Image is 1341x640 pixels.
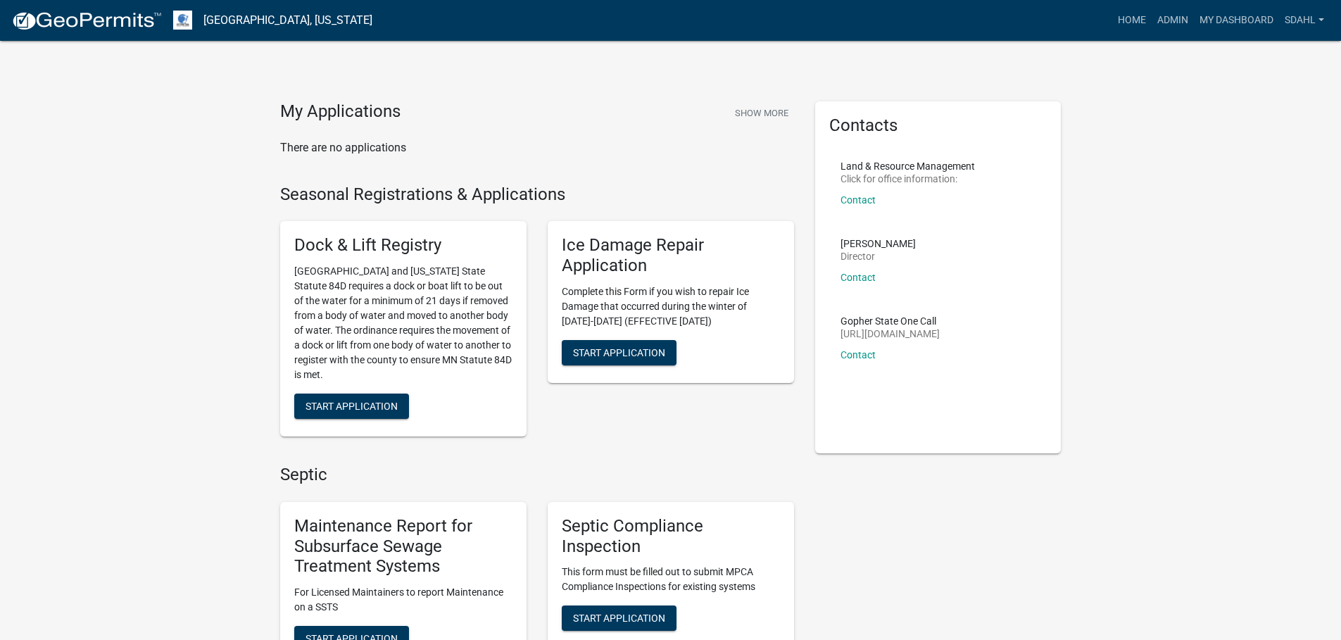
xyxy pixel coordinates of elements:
p: Director [841,251,916,261]
h4: Septic [280,465,794,485]
p: Complete this Form if you wish to repair Ice Damage that occurred during the winter of [DATE]-[DA... [562,284,780,329]
p: Gopher State One Call [841,316,940,326]
a: Contact [841,194,876,206]
a: Home [1112,7,1152,34]
p: [GEOGRAPHIC_DATA] and [US_STATE] State Statute 84D requires a dock or boat lift to be out of the ... [294,264,512,382]
span: Start Application [306,401,398,412]
button: Start Application [562,606,676,631]
p: Land & Resource Management [841,161,975,171]
h5: Maintenance Report for Subsurface Sewage Treatment Systems [294,516,512,577]
span: Start Application [573,346,665,358]
img: Otter Tail County, Minnesota [173,11,192,30]
p: [PERSON_NAME] [841,239,916,249]
h5: Ice Damage Repair Application [562,235,780,276]
a: Contact [841,349,876,360]
p: This form must be filled out to submit MPCA Compliance Inspections for existing systems [562,565,780,594]
a: sdahl [1279,7,1330,34]
button: Start Application [294,394,409,419]
h5: Contacts [829,115,1047,136]
a: Admin [1152,7,1194,34]
p: Click for office information: [841,174,975,184]
button: Start Application [562,340,676,365]
button: Show More [729,101,794,125]
h5: Septic Compliance Inspection [562,516,780,557]
h5: Dock & Lift Registry [294,235,512,256]
a: [GEOGRAPHIC_DATA], [US_STATE] [203,8,372,32]
p: [URL][DOMAIN_NAME] [841,329,940,339]
p: There are no applications [280,139,794,156]
span: Start Application [573,613,665,624]
a: My Dashboard [1194,7,1279,34]
a: Contact [841,272,876,283]
h4: My Applications [280,101,401,123]
p: For Licensed Maintainers to report Maintenance on a SSTS [294,585,512,615]
h4: Seasonal Registrations & Applications [280,184,794,205]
